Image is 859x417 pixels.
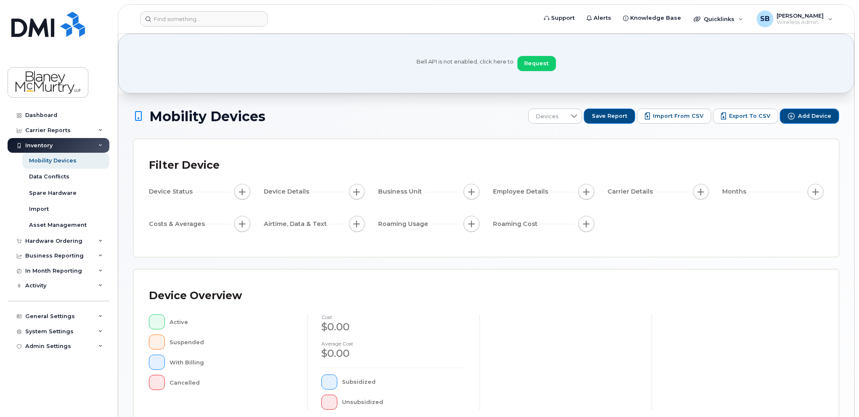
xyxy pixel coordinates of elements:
[149,187,195,196] span: Device Status
[493,220,540,228] span: Roaming Cost
[798,112,831,120] span: Add Device
[321,320,466,334] div: $0.00
[417,58,514,71] span: Bell API is not enabled, click here to
[592,112,627,120] span: Save Report
[637,109,711,124] button: Import from CSV
[170,355,294,370] div: With Billing
[517,56,556,71] button: Request
[149,220,207,228] span: Costs & Averages
[653,112,703,120] span: Import from CSV
[321,341,466,346] h4: Average cost
[722,187,749,196] span: Months
[170,335,294,350] div: Suspended
[584,109,635,124] button: Save Report
[342,375,467,390] div: Subsidized
[264,220,329,228] span: Airtime, Data & Text
[149,109,265,124] span: Mobility Devices
[780,109,839,124] button: Add Device
[264,187,312,196] span: Device Details
[321,314,466,320] h4: cost
[378,187,424,196] span: Business Unit
[525,59,549,67] span: Request
[342,395,467,410] div: Unsubsidized
[378,220,431,228] span: Roaming Usage
[713,109,778,124] button: Export to CSV
[493,187,551,196] span: Employee Details
[608,187,656,196] span: Carrier Details
[529,109,566,124] span: Devices
[170,314,294,329] div: Active
[149,285,242,307] div: Device Overview
[321,346,466,361] div: $0.00
[729,112,770,120] span: Export to CSV
[170,375,294,390] div: Cancelled
[149,154,220,176] div: Filter Device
